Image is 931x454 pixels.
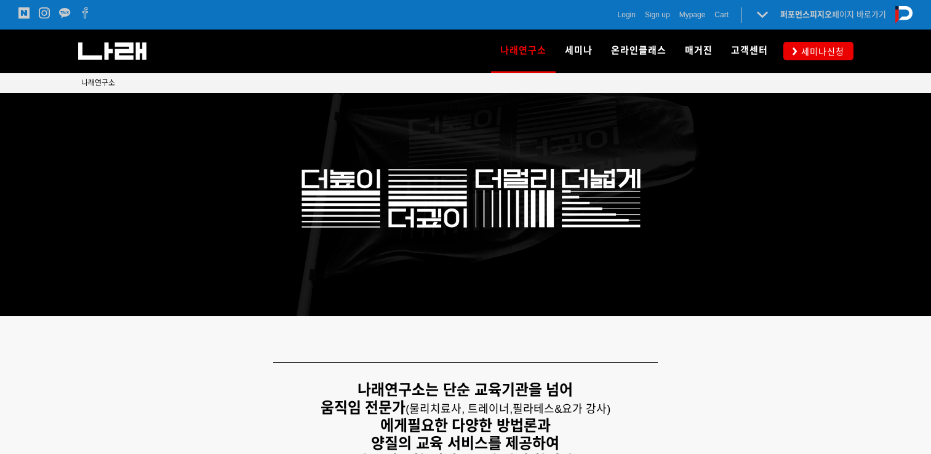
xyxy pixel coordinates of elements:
span: 고객센터 [731,45,768,56]
a: 고객센터 [722,30,777,73]
span: 나래연구소 [81,79,115,87]
span: 세미나신청 [797,46,844,58]
a: Cart [714,9,729,21]
strong: 에게 [380,417,407,434]
a: 나래연구소 [491,30,556,73]
a: 세미나신청 [783,42,853,60]
a: 퍼포먼스피지오페이지 바로가기 [780,10,886,19]
span: 나래연구소 [500,41,546,60]
span: 필라테스&요가 강사) [513,403,610,415]
a: Login [618,9,636,21]
a: 나래연구소 [81,77,115,89]
strong: 움직임 전문가 [321,399,406,416]
a: Mypage [679,9,706,21]
span: ( [406,403,513,415]
strong: 양질의 교육 서비스를 제공하여 [371,435,559,452]
strong: 나래연구소는 단순 교육기관을 넘어 [358,381,573,398]
a: 매거진 [676,30,722,73]
span: 매거진 [685,45,713,56]
a: 온라인클래스 [602,30,676,73]
strong: 필요한 다양한 방법론과 [407,417,551,434]
span: 세미나 [565,45,593,56]
strong: 퍼포먼스피지오 [780,10,832,19]
span: 물리치료사, 트레이너, [409,403,513,415]
a: Sign up [645,9,670,21]
span: 온라인클래스 [611,45,666,56]
a: 세미나 [556,30,602,73]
